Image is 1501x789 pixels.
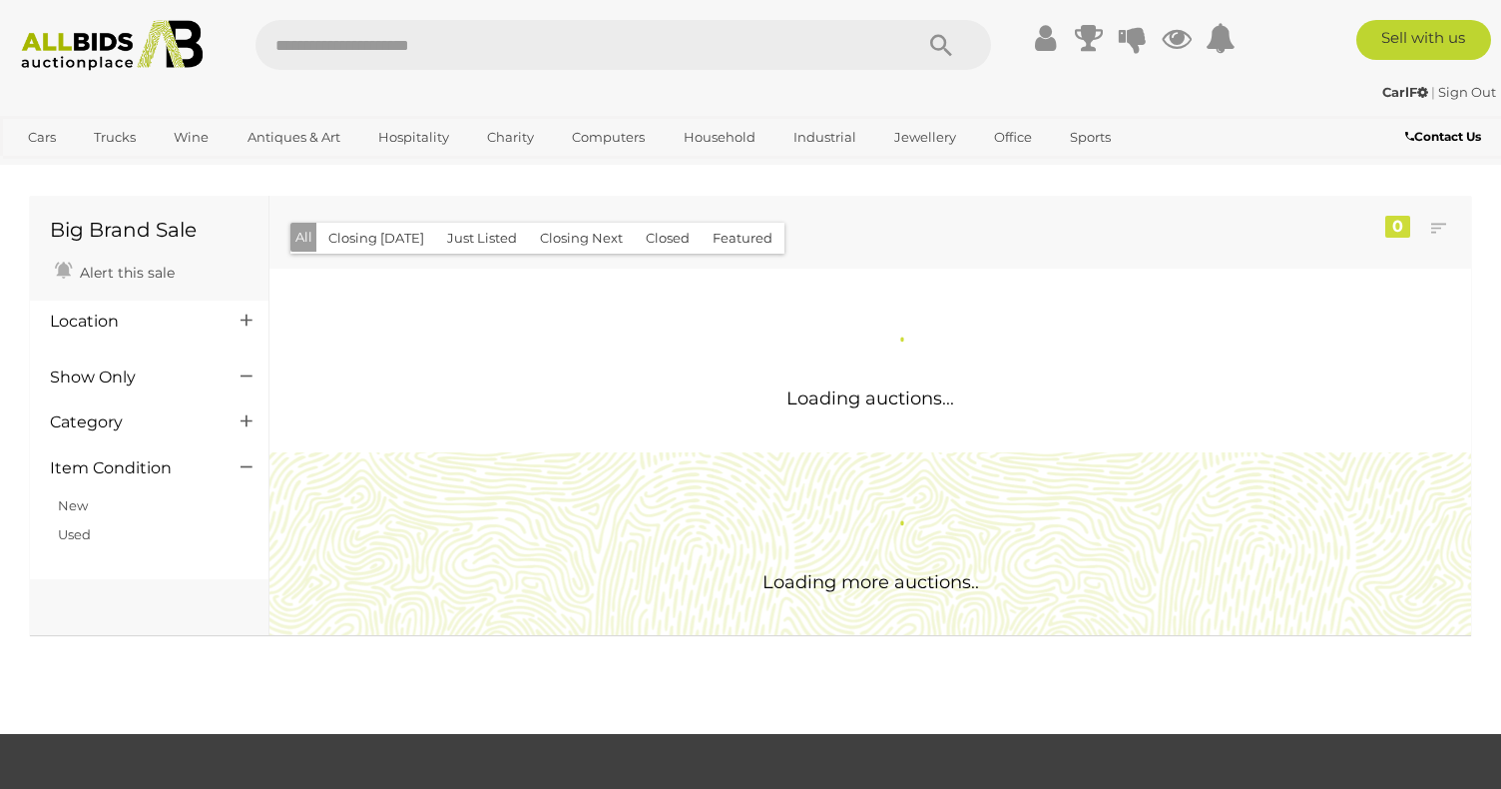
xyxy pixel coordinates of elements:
[671,121,768,154] a: Household
[528,223,635,254] button: Closing Next
[634,223,702,254] button: Closed
[365,121,462,154] a: Hospitality
[161,121,222,154] a: Wine
[316,223,436,254] button: Closing [DATE]
[1405,126,1486,148] a: Contact Us
[1057,121,1124,154] a: Sports
[1431,84,1435,100] span: |
[701,223,784,254] button: Featured
[474,121,547,154] a: Charity
[50,219,249,241] h1: Big Brand Sale
[58,526,91,542] a: Used
[290,223,317,252] button: All
[50,313,211,331] h4: Location
[1438,84,1496,100] a: Sign Out
[1382,84,1428,100] strong: CarlF
[81,121,149,154] a: Trucks
[50,369,211,387] h4: Show Only
[15,155,183,188] a: [GEOGRAPHIC_DATA]
[15,121,69,154] a: Cars
[1405,129,1481,144] b: Contact Us
[50,413,211,431] h4: Category
[1382,84,1431,100] a: CarlF
[981,121,1045,154] a: Office
[1356,20,1491,60] a: Sell with us
[58,497,88,513] a: New
[235,121,353,154] a: Antiques & Art
[50,256,180,286] a: Alert this sale
[1385,216,1410,238] div: 0
[75,264,175,282] span: Alert this sale
[891,20,991,70] button: Search
[559,121,658,154] a: Computers
[50,459,211,477] h4: Item Condition
[786,388,954,409] span: Loading auctions...
[881,121,969,154] a: Jewellery
[762,571,979,593] span: Loading more auctions..
[435,223,529,254] button: Just Listed
[11,20,214,71] img: Allbids.com.au
[780,121,869,154] a: Industrial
